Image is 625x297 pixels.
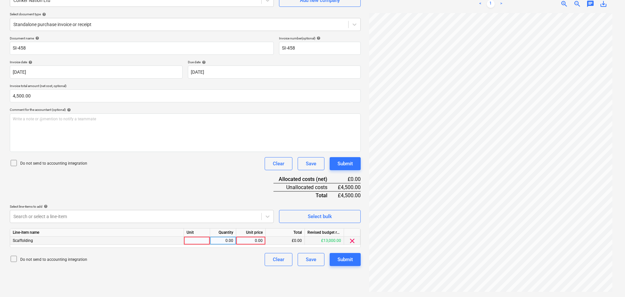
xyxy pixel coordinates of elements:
[298,157,324,170] button: Save
[298,253,324,266] button: Save
[337,159,353,168] div: Submit
[265,157,292,170] button: Clear
[213,237,233,245] div: 0.00
[338,191,361,199] div: £4,500.00
[348,237,356,245] span: clear
[41,12,46,16] span: help
[273,191,338,199] div: Total
[20,161,87,166] p: Do not send to accounting integration
[10,36,274,40] div: Document name
[239,237,263,245] div: 0.00
[273,183,338,191] div: Unallocated costs
[66,108,71,112] span: help
[10,42,274,55] input: Document name
[10,84,361,89] p: Invoice total amount (net cost, optional)
[279,36,361,40] div: Invoice number (optional)
[305,229,344,237] div: Revised budget remaining
[337,255,353,264] div: Submit
[315,36,321,40] span: help
[10,204,274,209] div: Select line-items to add
[184,229,210,237] div: Unit
[34,36,39,40] span: help
[273,159,284,168] div: Clear
[308,212,332,221] div: Select bulk
[10,66,183,79] input: Invoice date not specified
[265,253,292,266] button: Clear
[279,210,361,223] button: Select bulk
[306,255,316,264] div: Save
[10,229,184,237] div: Line-item name
[10,60,183,64] div: Invoice date
[266,229,305,237] div: Total
[592,266,625,297] iframe: Chat Widget
[338,175,361,183] div: £0.00
[236,229,266,237] div: Unit price
[306,159,316,168] div: Save
[273,175,338,183] div: Allocated costs (net)
[338,183,361,191] div: £4,500.00
[201,60,206,64] span: help
[10,12,361,16] div: Select document type
[279,42,361,55] input: Invoice number
[13,238,33,243] span: Scaffolding
[42,204,48,208] span: help
[188,66,361,79] input: Due date not specified
[330,157,361,170] button: Submit
[266,237,305,245] div: £0.00
[27,60,32,64] span: help
[20,257,87,262] p: Do not send to accounting integration
[10,108,361,112] div: Comment for the accountant (optional)
[273,255,284,264] div: Clear
[188,60,361,64] div: Due date
[210,229,236,237] div: Quantity
[10,89,361,102] input: Invoice total amount (net cost, optional)
[330,253,361,266] button: Submit
[305,237,344,245] div: £13,000.00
